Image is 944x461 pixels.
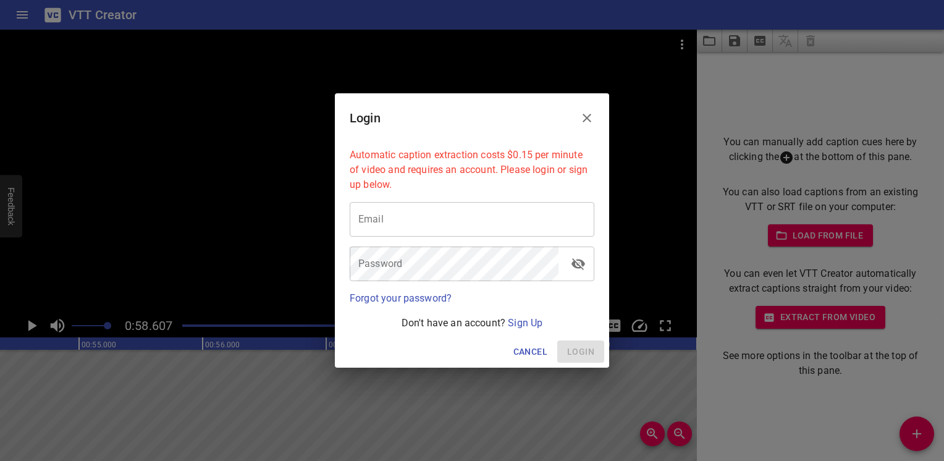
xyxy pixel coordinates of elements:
span: Cancel [513,344,547,360]
button: toggle password visibility [563,249,593,279]
button: Cancel [508,340,552,363]
span: Please enter your email and password above. [557,340,604,363]
p: Automatic caption extraction costs $0.15 per minute of video and requires an account. Please logi... [350,148,594,192]
button: Close [572,103,602,133]
p: Don't have an account? [350,316,594,331]
a: Sign Up [508,317,542,329]
a: Forgot your password? [350,292,452,304]
h6: Login [350,108,381,128]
